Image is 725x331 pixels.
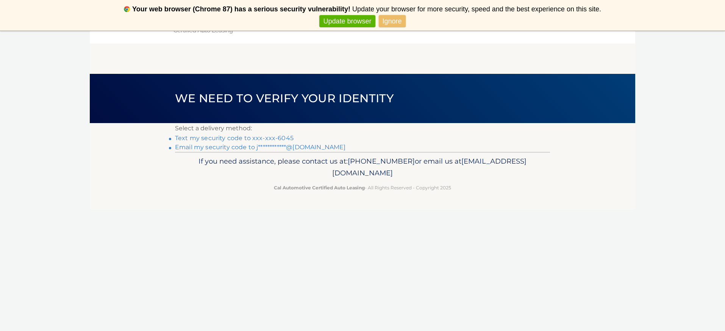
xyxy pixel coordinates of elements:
span: [PHONE_NUMBER] [348,157,415,165]
span: Update your browser for more security, speed and the best experience on this site. [352,5,601,13]
p: If you need assistance, please contact us at: or email us at [180,155,545,180]
span: We need to verify your identity [175,91,394,105]
p: Select a delivery method: [175,123,550,134]
a: Text my security code to xxx-xxx-6045 [175,134,294,142]
a: Ignore [379,15,406,28]
b: Your web browser (Chrome 87) has a serious security vulnerability! [132,5,350,13]
p: - All Rights Reserved - Copyright 2025 [180,184,545,192]
strong: Cal Automotive Certified Auto Leasing [274,185,365,190]
a: Update browser [319,15,375,28]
